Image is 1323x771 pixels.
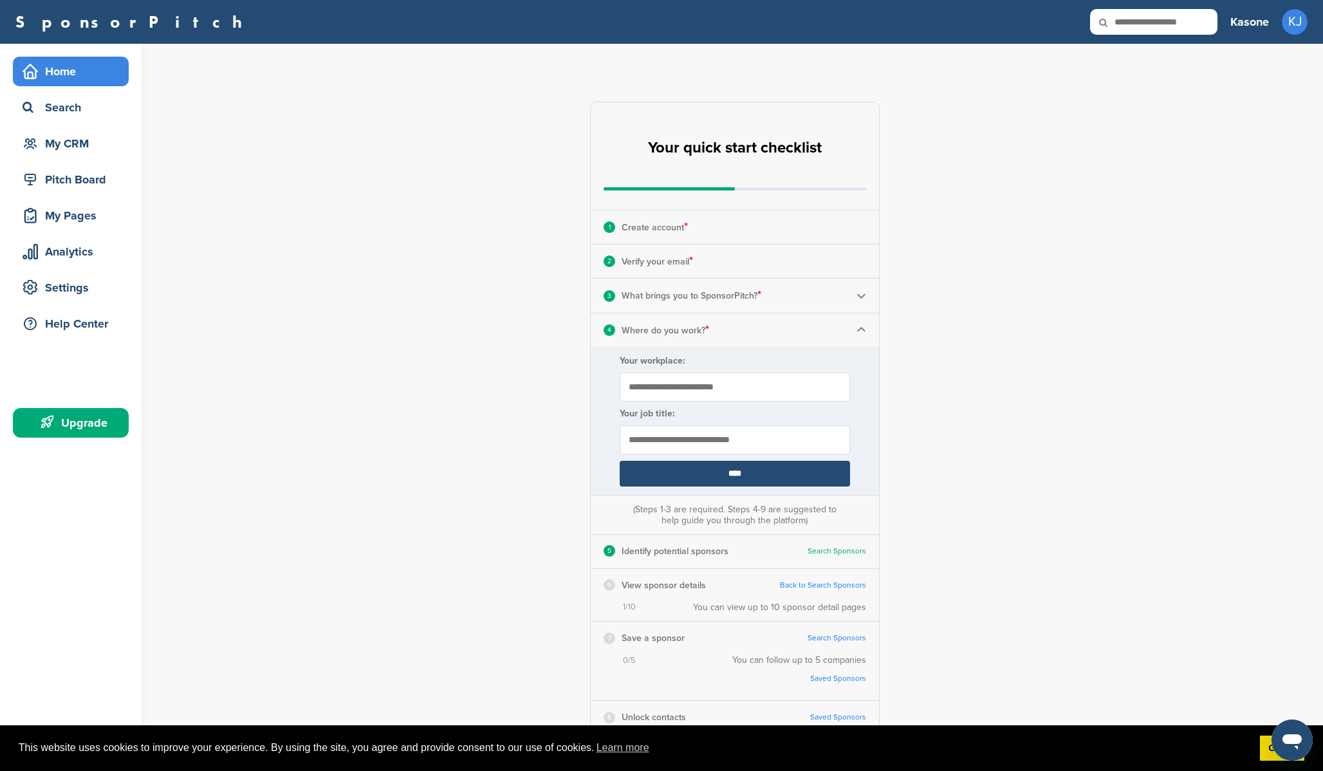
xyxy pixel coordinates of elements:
[622,253,693,270] p: Verify your email
[808,633,866,643] a: Search Sponsors
[1230,8,1269,36] a: Kasone
[810,712,866,722] a: Saved Sponsors
[604,290,615,302] div: 3
[620,408,850,419] label: Your job title:
[622,322,709,339] p: Where do you work?
[604,545,615,557] div: 5
[732,655,866,692] div: You can follow up to 5 companies
[622,543,728,559] p: Identify potential sponsors
[13,273,129,302] a: Settings
[856,291,866,301] img: Checklist arrow 2
[13,93,129,122] a: Search
[19,312,129,335] div: Help Center
[19,738,1250,757] span: This website uses cookies to improve your experience. By using the site, you agree and provide co...
[1282,9,1308,35] span: KJ
[604,712,615,723] div: 8
[620,355,850,366] label: Your workplace:
[622,709,686,725] p: Unlock contacts
[13,165,129,194] a: Pitch Board
[604,221,615,233] div: 1
[622,287,761,304] p: What brings you to SponsorPitch?
[622,630,685,646] p: Save a sponsor
[604,255,615,267] div: 2
[1230,13,1269,31] h3: Kasone
[604,324,615,336] div: 4
[856,325,866,335] img: Checklist arrow 1
[622,219,688,236] p: Create account
[622,577,706,593] p: View sponsor details
[630,504,840,526] div: (Steps 1-3 are required. Steps 4-9 are suggested to help guide you through the platform)
[623,602,636,613] span: 1/10
[623,655,636,666] span: 0/5
[745,674,866,683] a: Saved Sponsors
[15,14,250,30] a: SponsorPitch
[19,411,129,434] div: Upgrade
[648,134,822,162] h2: Your quick start checklist
[1260,736,1304,761] a: dismiss cookie message
[13,408,129,438] a: Upgrade
[780,581,866,590] a: Back to Search Sponsors
[13,129,129,158] a: My CRM
[19,240,129,263] div: Analytics
[13,201,129,230] a: My Pages
[604,579,615,591] div: 6
[693,602,866,613] div: You can view up to 10 sponsor detail pages
[604,633,615,644] div: 7
[19,204,129,227] div: My Pages
[19,132,129,155] div: My CRM
[19,276,129,299] div: Settings
[1272,720,1313,761] iframe: Button to launch messaging window
[19,60,129,83] div: Home
[808,546,866,556] a: Search Sponsors
[595,738,651,757] a: learn more about cookies
[13,57,129,86] a: Home
[19,96,129,119] div: Search
[13,309,129,339] a: Help Center
[19,168,129,191] div: Pitch Board
[13,237,129,266] a: Analytics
